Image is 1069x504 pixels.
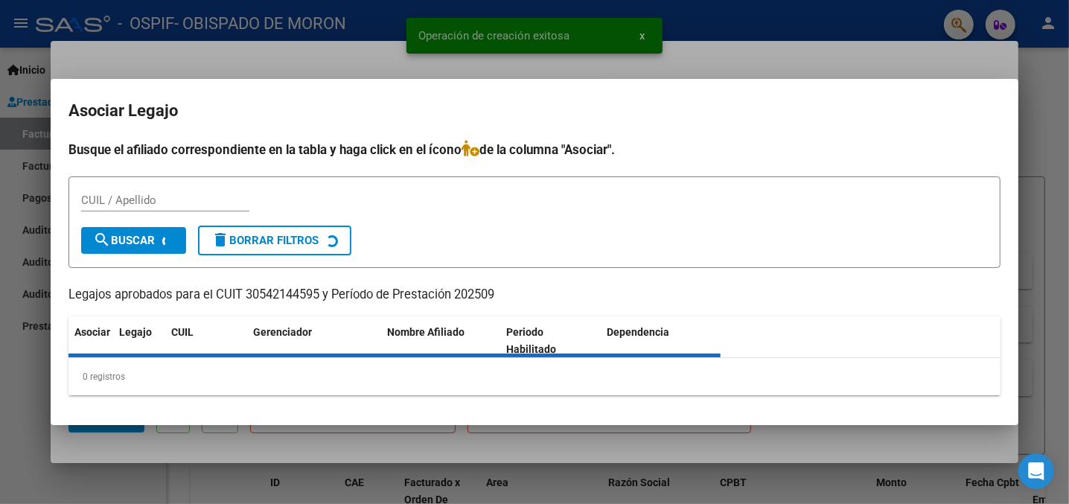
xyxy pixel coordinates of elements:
span: Legajo [119,326,152,338]
datatable-header-cell: Nombre Afiliado [381,316,501,366]
h4: Busque el afiliado correspondiente en la tabla y haga click en el ícono de la columna "Asociar". [68,140,1001,159]
mat-icon: search [93,231,111,249]
span: Periodo Habilitado [507,326,557,355]
span: Nombre Afiliado [387,326,465,338]
datatable-header-cell: Gerenciador [247,316,381,366]
datatable-header-cell: Legajo [113,316,165,366]
datatable-header-cell: Asociar [68,316,113,366]
h2: Asociar Legajo [68,97,1001,125]
p: Legajos aprobados para el CUIT 30542144595 y Período de Prestación 202509 [68,286,1001,304]
button: Borrar Filtros [198,226,351,255]
datatable-header-cell: Dependencia [601,316,721,366]
datatable-header-cell: Periodo Habilitado [501,316,601,366]
mat-icon: delete [211,231,229,249]
span: Borrar Filtros [211,234,319,247]
datatable-header-cell: CUIL [165,316,247,366]
span: Gerenciador [253,326,312,338]
div: 0 registros [68,358,1001,395]
span: Asociar [74,326,110,338]
button: Buscar [81,227,186,254]
span: Buscar [93,234,155,247]
span: CUIL [171,326,194,338]
span: Dependencia [607,326,670,338]
div: Open Intercom Messenger [1018,453,1054,489]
